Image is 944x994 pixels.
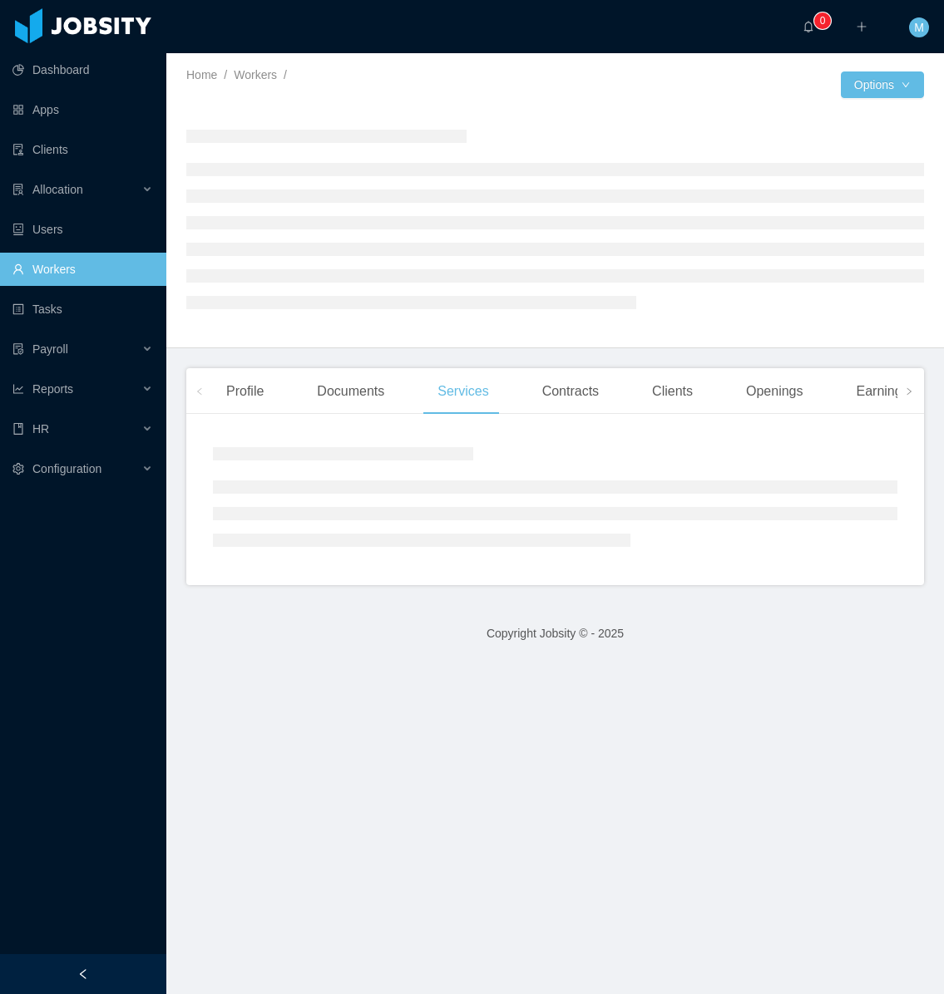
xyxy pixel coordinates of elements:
i: icon: bell [803,21,814,32]
i: icon: file-protect [12,343,24,355]
div: Profile [213,368,277,415]
div: Clients [639,368,706,415]
div: Services [424,368,502,415]
span: Allocation [32,183,83,196]
i: icon: right [905,387,913,396]
span: Reports [32,382,73,396]
div: Documents [304,368,398,415]
sup: 0 [814,12,831,29]
button: Optionsicon: down [841,71,924,98]
i: icon: plus [856,21,867,32]
i: icon: left [195,387,204,396]
a: icon: auditClients [12,133,153,166]
span: / [284,68,287,81]
span: / [224,68,227,81]
i: icon: book [12,423,24,435]
span: Payroll [32,342,68,356]
a: icon: robotUsers [12,213,153,246]
a: Home [186,68,217,81]
span: Configuration [32,462,101,475]
span: M [914,17,924,37]
i: icon: setting [12,463,24,475]
i: icon: solution [12,184,24,195]
span: HR [32,422,49,435]
a: icon: profileTasks [12,293,153,326]
i: icon: line-chart [12,383,24,395]
a: icon: pie-chartDashboard [12,53,153,86]
div: Contracts [529,368,612,415]
footer: Copyright Jobsity © - 2025 [166,605,944,662]
a: Workers [234,68,277,81]
a: icon: userWorkers [12,253,153,286]
div: Openings [733,368,817,415]
a: icon: appstoreApps [12,93,153,126]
